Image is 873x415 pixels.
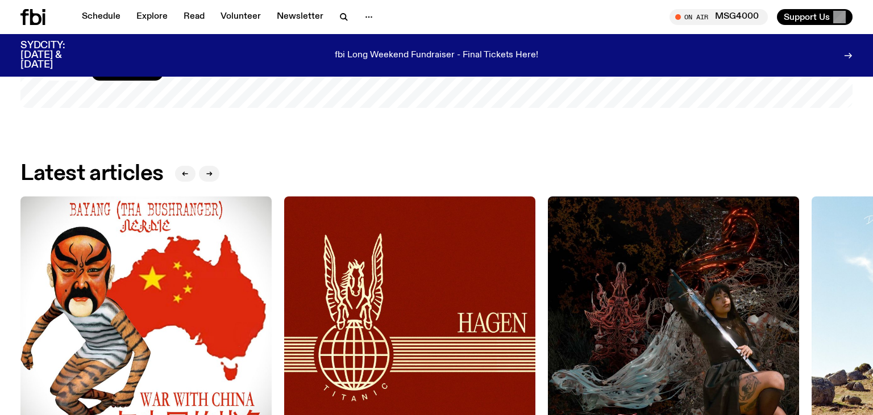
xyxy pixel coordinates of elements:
a: Schedule [75,9,127,25]
button: Support Us [777,9,853,25]
h2: Latest articles [20,164,164,184]
span: Support Us [784,12,830,22]
a: Read [177,9,211,25]
button: On AirMSG4000 [670,9,768,25]
a: Newsletter [270,9,330,25]
p: fbi Long Weekend Fundraiser - Final Tickets Here! [335,51,538,61]
h3: SYDCITY: [DATE] & [DATE] [20,41,93,70]
a: Volunteer [214,9,268,25]
a: Explore [130,9,174,25]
